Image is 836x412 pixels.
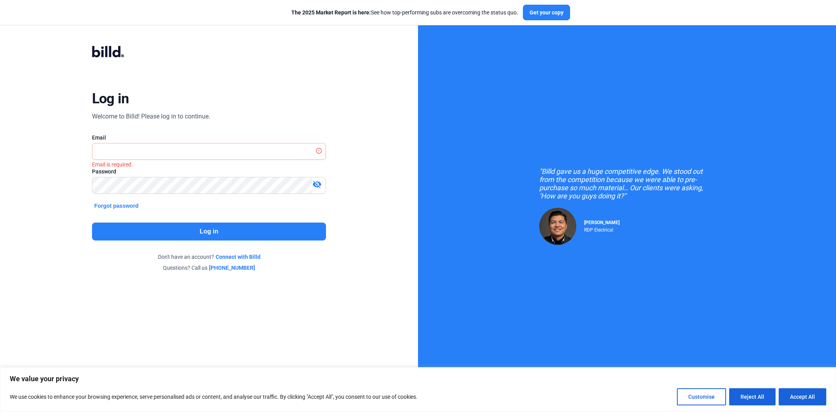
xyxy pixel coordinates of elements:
div: Don't have an account? [92,253,326,261]
div: RDP Electrical [584,225,620,233]
div: Questions? Call us [92,264,326,272]
div: Email [92,134,326,141]
div: Password [92,168,326,175]
i: Email is required. [92,161,133,168]
button: Customise [677,388,726,405]
a: Connect with Billd [216,253,260,261]
img: Raul Pacheco [539,208,576,245]
div: See how top-performing subs are overcoming the status quo. [291,9,518,16]
div: Log in [92,90,129,107]
p: We value your privacy [10,374,826,384]
mat-icon: visibility_off [312,180,322,189]
button: Forgot password [92,202,141,210]
button: Get your copy [523,5,570,20]
div: "Billd gave us a huge competitive edge. We stood out from the competition because we were able to... [539,167,715,200]
span: [PERSON_NAME] [584,220,620,225]
span: The 2025 Market Report is here: [291,9,371,16]
div: Welcome to Billd! Please log in to continue. [92,112,210,121]
button: Reject All [729,388,776,405]
a: [PHONE_NUMBER] [209,264,255,272]
button: Accept All [779,388,826,405]
button: Log in [92,223,326,240]
p: We use cookies to enhance your browsing experience, serve personalised ads or content, and analys... [10,392,418,401]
